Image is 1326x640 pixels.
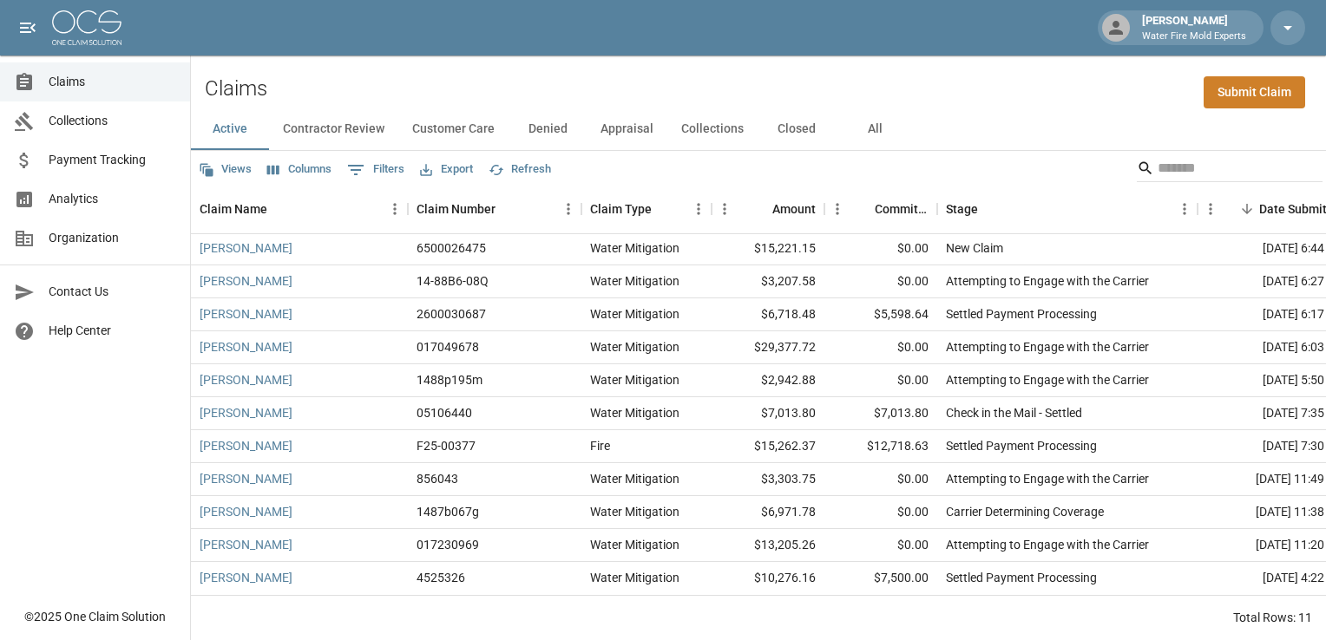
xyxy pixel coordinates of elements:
button: Sort [496,197,520,221]
span: Help Center [49,322,176,340]
div: $7,013.80 [712,397,824,430]
div: $6,718.48 [712,298,824,331]
div: Amount [772,185,816,233]
div: $3,207.58 [712,265,824,298]
div: Water Mitigation [590,470,679,487]
div: Water Mitigation [590,239,679,257]
button: Menu [382,196,408,222]
button: Sort [850,197,875,221]
a: [PERSON_NAME] [200,437,292,454]
div: $5,598.64 [824,298,937,331]
div: 017230969 [417,536,479,553]
div: $0.00 [824,232,937,265]
button: All [836,108,914,150]
div: $0.00 [824,463,937,496]
button: Denied [509,108,587,150]
div: Water Mitigation [590,305,679,323]
div: $15,262.37 [712,430,824,463]
span: Payment Tracking [49,151,176,169]
button: Menu [712,196,738,222]
div: Search [1137,154,1323,186]
a: [PERSON_NAME] [200,272,292,290]
div: New Claim [946,239,1003,257]
div: F25-00377 [417,437,476,454]
button: Contractor Review [269,108,398,150]
div: Committed Amount [875,185,929,233]
div: $0.00 [824,265,937,298]
button: Menu [686,196,712,222]
div: $0.00 [824,331,937,364]
div: $15,221.15 [712,232,824,265]
button: Sort [978,197,1002,221]
div: Committed Amount [824,185,937,233]
div: Settled Payment Processing [946,305,1097,323]
div: Water Mitigation [590,503,679,520]
button: Select columns [263,156,336,183]
div: $10,276.16 [712,562,824,595]
div: Stage [937,185,1198,233]
div: $12,718.63 [824,430,937,463]
div: 2600030687 [417,305,486,323]
div: $13,205.26 [712,529,824,562]
div: $3,303.75 [712,463,824,496]
a: [PERSON_NAME] [200,470,292,487]
button: Customer Care [398,108,509,150]
button: Sort [267,197,292,221]
a: [PERSON_NAME] [200,239,292,257]
div: Water Mitigation [590,569,679,586]
div: Claim Type [581,185,712,233]
div: Attempting to Engage with the Carrier [946,470,1149,487]
div: 1488p195m [417,371,482,389]
a: Submit Claim [1204,76,1305,108]
div: Water Mitigation [590,338,679,356]
div: $7,013.80 [824,397,937,430]
div: 4525326 [417,569,465,586]
span: Organization [49,229,176,247]
div: Settled Payment Processing [946,569,1097,586]
button: Closed [758,108,836,150]
div: Attempting to Engage with the Carrier [946,272,1149,290]
div: $6,971.78 [712,496,824,529]
button: Sort [748,197,772,221]
div: 14-88B6-08Q [417,272,489,290]
button: Menu [1172,196,1198,222]
div: [PERSON_NAME] [1135,12,1253,43]
div: $0.00 [824,364,937,397]
div: Fire [590,437,610,454]
h2: Claims [205,76,267,101]
div: © 2025 One Claim Solution [24,608,166,625]
div: Claim Number [408,185,581,233]
span: Contact Us [49,283,176,301]
span: Collections [49,112,176,130]
div: 05106440 [417,404,472,421]
a: [PERSON_NAME] [200,404,292,421]
div: dynamic tabs [191,108,1326,150]
div: 6500026475 [417,239,486,257]
div: Amount [712,185,824,233]
a: [PERSON_NAME] [200,503,292,520]
div: Carrier Determining Coverage [946,503,1104,520]
div: Stage [946,185,978,233]
button: Sort [652,197,676,221]
button: Refresh [484,156,555,183]
button: Menu [555,196,581,222]
button: Menu [1198,196,1224,222]
div: 1487b067g [417,503,479,520]
div: Claim Name [191,185,408,233]
button: Export [416,156,477,183]
a: [PERSON_NAME] [200,536,292,553]
div: Attempting to Engage with the Carrier [946,371,1149,389]
div: 017049678 [417,338,479,356]
div: Claim Type [590,185,652,233]
div: Water Mitigation [590,536,679,553]
a: [PERSON_NAME] [200,371,292,389]
div: $0.00 [824,529,937,562]
div: Attempting to Engage with the Carrier [946,536,1149,553]
div: $29,377.72 [712,331,824,364]
div: Attempting to Engage with the Carrier [946,338,1149,356]
p: Water Fire Mold Experts [1142,29,1246,44]
div: Settled Payment Processing [946,437,1097,454]
button: Appraisal [587,108,667,150]
div: $0.00 [824,496,937,529]
span: Claims [49,73,176,91]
